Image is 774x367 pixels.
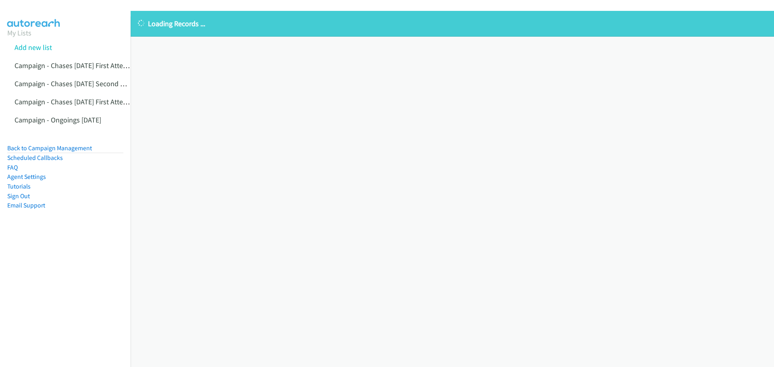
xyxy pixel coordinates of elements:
[138,18,767,29] p: Loading Records ...
[7,28,31,37] a: My Lists
[15,61,135,70] a: Campaign - Chases [DATE] First Attempt
[7,182,31,190] a: Tutorials
[7,201,45,209] a: Email Support
[15,43,52,52] a: Add new list
[7,164,18,171] a: FAQ
[7,154,63,162] a: Scheduled Callbacks
[7,192,30,200] a: Sign Out
[15,115,101,124] a: Campaign - Ongoings [DATE]
[7,173,46,180] a: Agent Settings
[15,79,145,88] a: Campaign - Chases [DATE] Second Attempt
[15,97,180,106] a: Campaign - Chases [DATE] First Attempt And Ongoings
[7,144,92,152] a: Back to Campaign Management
